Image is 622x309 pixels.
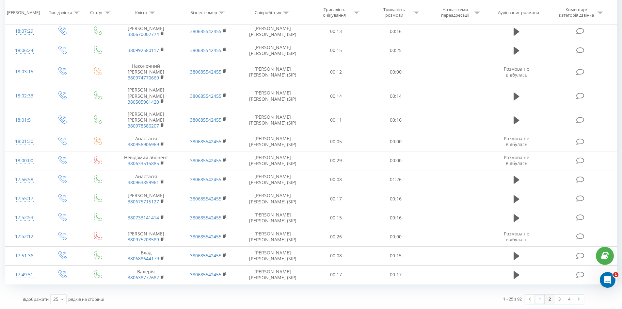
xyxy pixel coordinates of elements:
[306,227,366,246] td: 00:26
[306,41,366,60] td: 00:15
[190,271,221,278] a: 380685542455
[115,108,177,132] td: [PERSON_NAME] [PERSON_NAME]
[190,138,221,145] a: 380685542455
[115,265,177,284] td: Валерія
[128,255,159,262] a: 380688644179
[600,272,615,288] iframe: Intercom live chat
[190,196,221,202] a: 380685542455
[115,22,177,41] td: [PERSON_NAME]
[12,211,37,224] div: 17:52:53
[128,123,159,129] a: 380978586207
[7,9,40,15] div: [PERSON_NAME]
[306,208,366,227] td: 00:15
[366,60,426,84] td: 00:00
[366,246,426,265] td: 00:15
[23,296,49,302] span: Відображати
[128,215,159,221] a: 380733141414
[190,252,221,259] a: 380685542455
[128,99,159,105] a: 380505961420
[366,132,426,151] td: 00:00
[12,154,37,167] div: 18:00:00
[366,265,426,284] td: 00:17
[12,44,37,57] div: 18:06:24
[239,170,306,189] td: [PERSON_NAME] [PERSON_NAME] (SIP)
[504,66,529,78] span: Розмова не відбулась
[564,295,574,304] a: 4
[557,7,596,18] div: Коментар/категорія дзвінка
[306,22,366,41] td: 00:13
[49,9,72,15] div: Тип дзвінка
[438,7,472,18] div: Назва схеми переадресації
[306,84,366,108] td: 00:14
[366,151,426,170] td: 00:00
[554,295,564,304] a: 3
[12,65,37,78] div: 18:03:15
[306,108,366,132] td: 00:11
[239,151,306,170] td: [PERSON_NAME] [PERSON_NAME] (SIP)
[239,84,306,108] td: [PERSON_NAME] [PERSON_NAME] (SIP)
[115,84,177,108] td: [PERSON_NAME] [PERSON_NAME]
[504,135,529,147] span: Розмова не відбулась
[115,132,177,151] td: Анастасія
[239,265,306,284] td: [PERSON_NAME] [PERSON_NAME] (SIP)
[306,189,366,208] td: 00:17
[317,7,352,18] div: Тривалість очікування
[128,160,159,166] a: 380633515885
[12,135,37,148] div: 18:01:30
[12,268,37,281] div: 17:49:51
[128,198,159,205] a: 380675715127
[115,151,177,170] td: Невідомий абонент
[366,189,426,208] td: 00:16
[366,227,426,246] td: 00:00
[128,31,159,37] a: 380670002774
[366,170,426,189] td: 01:26
[190,69,221,75] a: 380685542455
[377,7,412,18] div: Тривалість розмови
[504,154,529,166] span: Розмова не відбулась
[190,47,221,53] a: 380685542455
[128,236,159,243] a: 380975208589
[239,22,306,41] td: [PERSON_NAME] [PERSON_NAME] (SIP)
[613,272,618,277] span: 1
[306,151,366,170] td: 00:29
[12,114,37,127] div: 18:01:51
[128,274,159,281] a: 380638777682
[306,170,366,189] td: 00:08
[190,157,221,163] a: 380685542455
[190,93,221,99] a: 380685542455
[12,230,37,243] div: 17:52:12
[190,233,221,240] a: 380685542455
[128,47,159,53] a: 380992580117
[128,75,159,81] a: 380974770669
[535,295,545,304] a: 1
[366,22,426,41] td: 00:16
[255,9,281,15] div: Співробітник
[503,296,522,302] div: 1 - 25 з 92
[190,28,221,34] a: 380685542455
[190,176,221,182] a: 380685542455
[239,41,306,60] td: [PERSON_NAME] [PERSON_NAME] (SIP)
[115,60,177,84] td: Наконечний [PERSON_NAME]
[239,208,306,227] td: [PERSON_NAME] [PERSON_NAME] (SIP)
[115,246,177,265] td: Влад
[12,90,37,102] div: 18:02:33
[12,192,37,205] div: 17:55:17
[190,117,221,123] a: 380685542455
[504,231,529,243] span: Розмова не відбулась
[306,265,366,284] td: 00:17
[12,25,37,38] div: 18:07:29
[128,141,159,147] a: 380956906969
[90,9,103,15] div: Статус
[53,296,58,302] div: 25
[366,41,426,60] td: 00:25
[128,179,159,185] a: 380963859961
[366,208,426,227] td: 00:16
[239,132,306,151] td: [PERSON_NAME] [PERSON_NAME] (SIP)
[306,246,366,265] td: 00:08
[239,108,306,132] td: [PERSON_NAME] [PERSON_NAME] (SIP)
[239,227,306,246] td: [PERSON_NAME] [PERSON_NAME] (SIP)
[366,84,426,108] td: 00:14
[306,60,366,84] td: 00:12
[306,132,366,151] td: 00:05
[545,295,554,304] a: 2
